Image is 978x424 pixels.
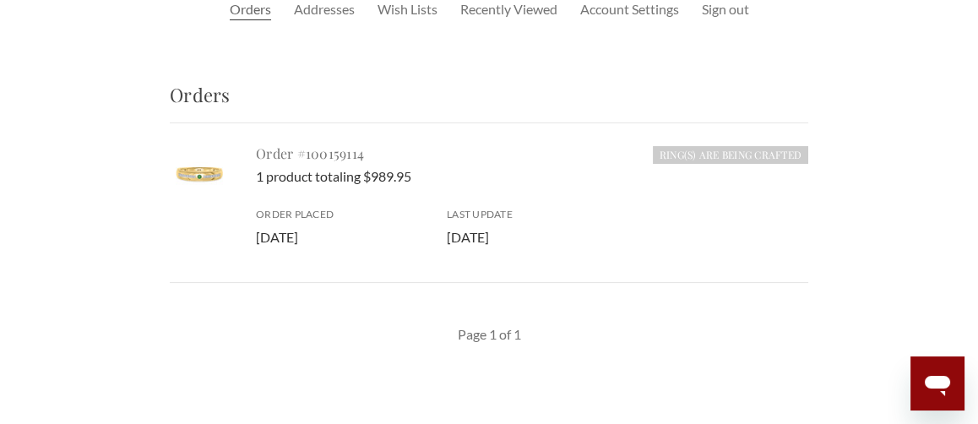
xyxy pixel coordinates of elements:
[910,356,964,410] iframe: Button to launch messaging window
[447,207,617,222] h6: Last Update
[447,229,489,245] span: [DATE]
[170,144,229,203] img: Photo of Kalina 1/7 Carat T.W. Emerald and Diamond Mens Wedding Band 14K Yellow Gold [BT2136YM]
[256,144,364,162] a: Order #100159114
[457,323,522,345] li: Page 1 of 1
[256,207,427,222] h6: Order Placed
[256,229,298,245] span: [DATE]
[256,166,808,187] p: 1 product totaling $989.95
[653,146,808,164] h6: Ring(s) are Being Crafted
[170,81,808,123] h3: Orders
